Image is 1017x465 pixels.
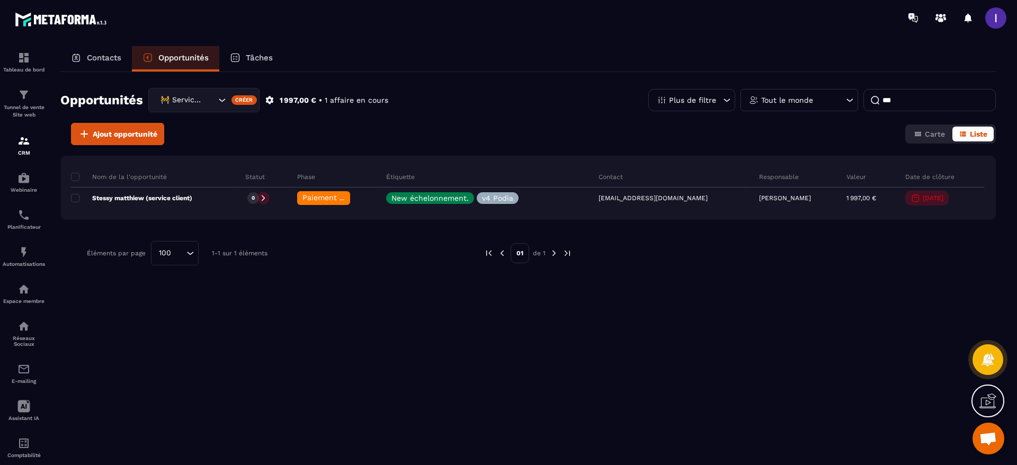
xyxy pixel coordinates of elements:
[17,437,30,450] img: accountant
[846,173,866,181] p: Valeur
[549,248,559,258] img: next
[17,209,30,221] img: scheduler
[17,135,30,147] img: formation
[3,238,45,275] a: automationsautomationsAutomatisations
[3,127,45,164] a: formationformationCRM
[205,94,216,106] input: Search for option
[17,172,30,184] img: automations
[3,378,45,384] p: E-mailing
[3,335,45,347] p: Réseaux Sociaux
[17,283,30,296] img: automations
[484,248,494,258] img: prev
[905,173,954,181] p: Date de clôture
[71,194,192,202] p: Stessy matthiew (service client)
[71,123,164,145] button: Ajout opportunité
[17,363,30,375] img: email
[386,173,415,181] p: Étiquette
[212,249,267,257] p: 1-1 sur 1 éléments
[87,249,146,257] p: Éléments par page
[563,248,572,258] img: next
[3,415,45,421] p: Assistant IA
[148,88,260,112] div: Search for option
[246,53,273,62] p: Tâches
[132,46,219,71] a: Opportunités
[3,201,45,238] a: schedulerschedulerPlanificateur
[759,194,811,202] p: [PERSON_NAME]
[3,298,45,304] p: Espace membre
[71,173,167,181] p: Nom de la l'opportunité
[923,194,943,202] p: [DATE]
[231,95,257,105] div: Créer
[3,392,45,429] a: Assistant IA
[3,67,45,73] p: Tableau de bord
[759,173,799,181] p: Responsable
[391,194,469,202] p: New échelonnement.
[3,164,45,201] a: automationsautomationsWebinaire
[3,224,45,230] p: Planificateur
[17,320,30,333] img: social-network
[219,46,283,71] a: Tâches
[155,247,175,259] span: 100
[3,312,45,355] a: social-networksocial-networkRéseaux Sociaux
[252,194,255,202] p: 0
[3,43,45,81] a: formationformationTableau de bord
[60,90,143,111] h2: Opportunités
[245,173,265,181] p: Statut
[599,173,623,181] p: Contact
[3,355,45,392] a: emailemailE-mailing
[3,452,45,458] p: Comptabilité
[60,46,132,71] a: Contacts
[158,94,205,106] span: 🚧 Service Client
[17,246,30,258] img: automations
[3,150,45,156] p: CRM
[17,51,30,64] img: formation
[280,95,316,105] p: 1 997,00 €
[175,247,184,259] input: Search for option
[3,81,45,127] a: formationformationTunnel de vente Site web
[3,261,45,267] p: Automatisations
[846,194,876,202] p: 1 997,00 €
[302,193,407,202] span: Paiement reporté/échelonné
[87,53,121,62] p: Contacts
[297,173,315,181] p: Phase
[973,423,1004,454] div: Ouvrir le chat
[3,187,45,193] p: Webinaire
[3,275,45,312] a: automationsautomationsEspace membre
[158,53,209,62] p: Opportunités
[3,104,45,119] p: Tunnel de vente Site web
[907,127,951,141] button: Carte
[15,10,110,29] img: logo
[761,96,813,104] p: Tout le monde
[93,129,157,139] span: Ajout opportunité
[952,127,994,141] button: Liste
[325,95,388,105] p: 1 affaire en cours
[925,130,945,138] span: Carte
[511,243,529,263] p: 01
[669,96,716,104] p: Plus de filtre
[533,249,546,257] p: de 1
[497,248,507,258] img: prev
[17,88,30,101] img: formation
[970,130,987,138] span: Liste
[482,194,513,202] p: v4 Podia
[151,241,199,265] div: Search for option
[319,95,322,105] p: •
